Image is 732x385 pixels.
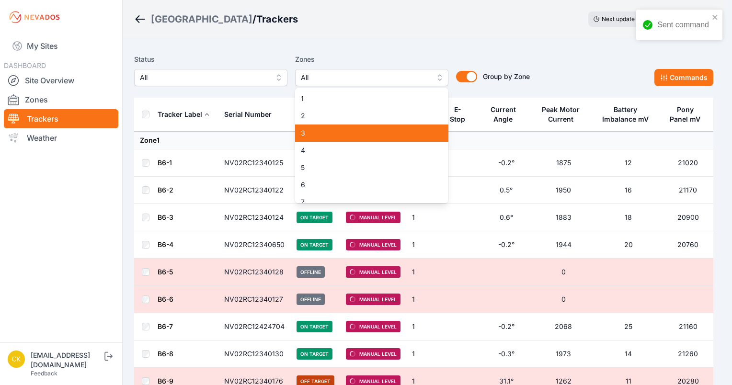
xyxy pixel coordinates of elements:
span: 5 [301,163,431,172]
div: Sent command [657,19,709,31]
span: 7 [301,197,431,207]
span: 2 [301,111,431,121]
span: 3 [301,128,431,138]
span: All [301,72,429,83]
div: All [295,88,448,203]
button: close [712,13,719,21]
span: 6 [301,180,431,190]
button: All [295,69,448,86]
span: 4 [301,146,431,155]
span: 1 [301,94,431,103]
